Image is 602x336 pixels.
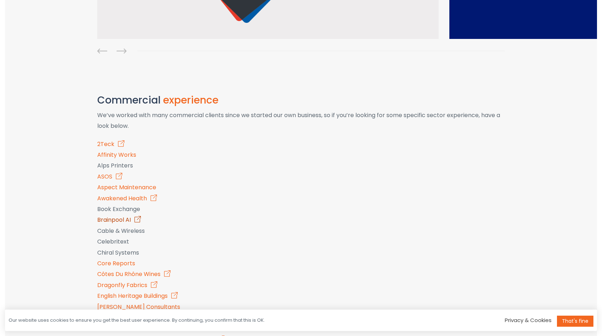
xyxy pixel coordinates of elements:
[97,292,178,300] a: English Heritage Buildings
[9,317,265,324] div: Our website uses cookies to ensure you get the best user experience. By continuing, you confirm t...
[97,216,141,224] a: Brainpool AI
[505,316,552,324] a: Privacy & Cookies
[97,110,505,132] p: We’ve worked with many commercial clients since we started our own business, so if you’re looking...
[97,140,124,148] a: 2Teck
[97,151,136,159] a: Affinity Works
[97,270,171,278] a: Côtes Du Rhône Wines
[97,172,122,181] a: ASOS
[97,93,161,107] span: Commercial
[97,281,157,289] a: Dragonfly Fabrics
[97,259,135,267] a: Core Reports
[97,194,157,202] a: Awakened Health
[97,95,505,106] h2: Commercial experience
[97,303,180,311] a: [PERSON_NAME] Consultants
[163,93,218,107] span: experience
[97,183,156,191] a: Aspect Maintenance
[557,316,593,327] a: That's fine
